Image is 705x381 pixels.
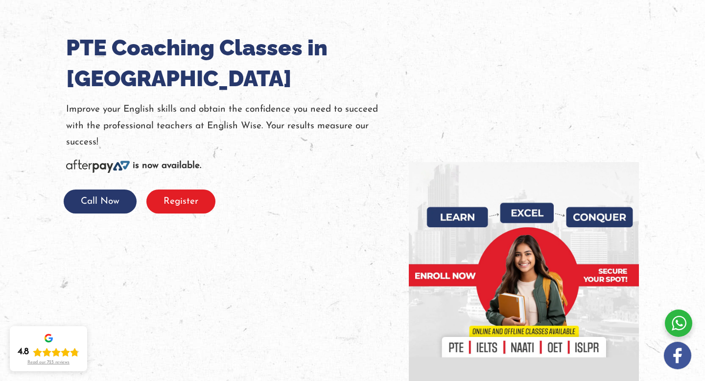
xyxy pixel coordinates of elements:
div: Rating: 4.8 out of 5 [18,346,79,358]
img: white-facebook.png [664,342,691,369]
a: Call Now [64,197,137,206]
img: Afterpay-Logo [66,160,130,173]
button: Call Now [64,190,137,214]
button: Register [146,190,215,214]
p: Improve your English skills and obtain the confidence you need to succeed with the professional t... [66,101,394,150]
div: Read our 723 reviews [27,360,70,365]
div: 4.8 [18,346,29,358]
b: is now available. [133,161,201,170]
h1: PTE Coaching Classes in [GEOGRAPHIC_DATA] [66,32,394,94]
a: Register [146,197,215,206]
